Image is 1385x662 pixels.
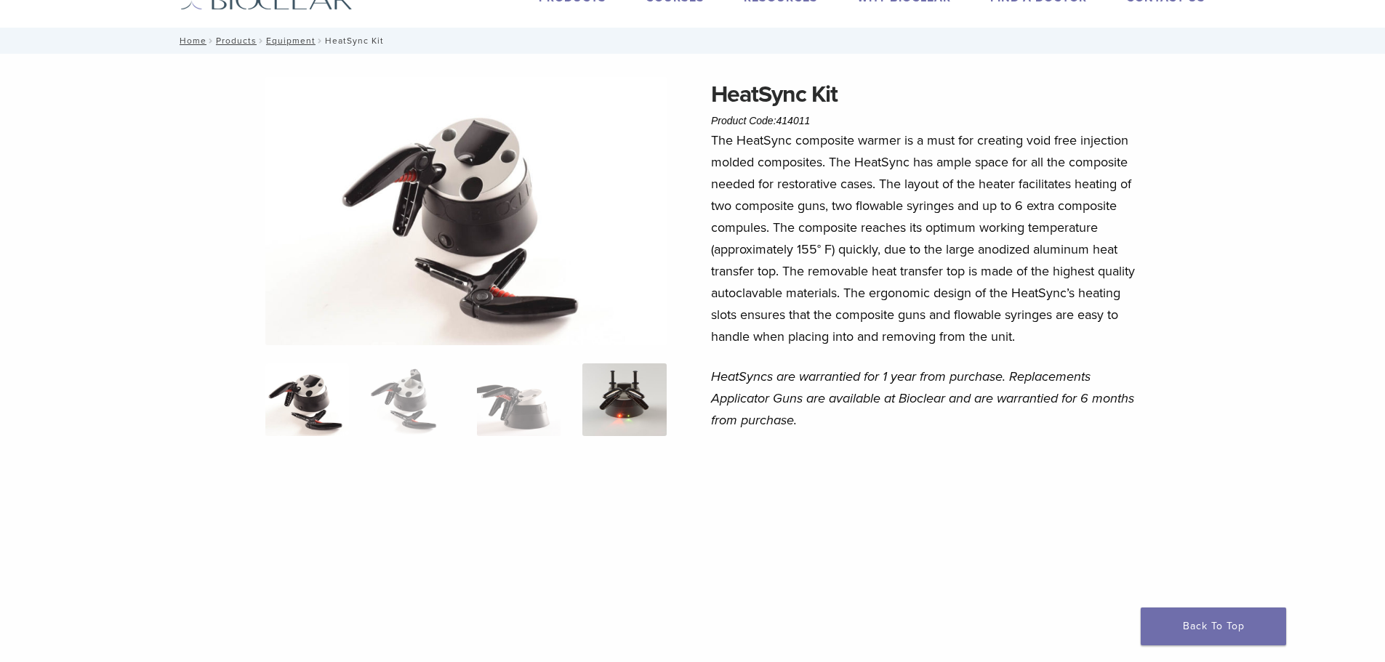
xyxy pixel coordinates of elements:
[711,368,1134,428] em: HeatSyncs are warrantied for 1 year from purchase. Replacements Applicator Guns are available at ...
[265,363,349,436] img: HeatSync-Kit-4-324x324.jpg
[257,37,266,44] span: /
[316,37,325,44] span: /
[216,36,257,46] a: Products
[477,363,561,436] img: HeatSync Kit - Image 3
[175,36,206,46] a: Home
[265,77,667,345] img: HeatSync Kit-4
[711,77,1139,112] h1: HeatSync Kit
[169,28,1216,54] nav: HeatSync Kit
[776,115,811,126] span: 414011
[371,363,454,436] img: HeatSync Kit - Image 2
[711,129,1139,347] p: The HeatSync composite warmer is a must for creating void free injection molded composites. The H...
[582,363,666,436] img: HeatSync Kit - Image 4
[206,37,216,44] span: /
[711,115,810,126] span: Product Code:
[1141,607,1286,645] a: Back To Top
[266,36,316,46] a: Equipment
